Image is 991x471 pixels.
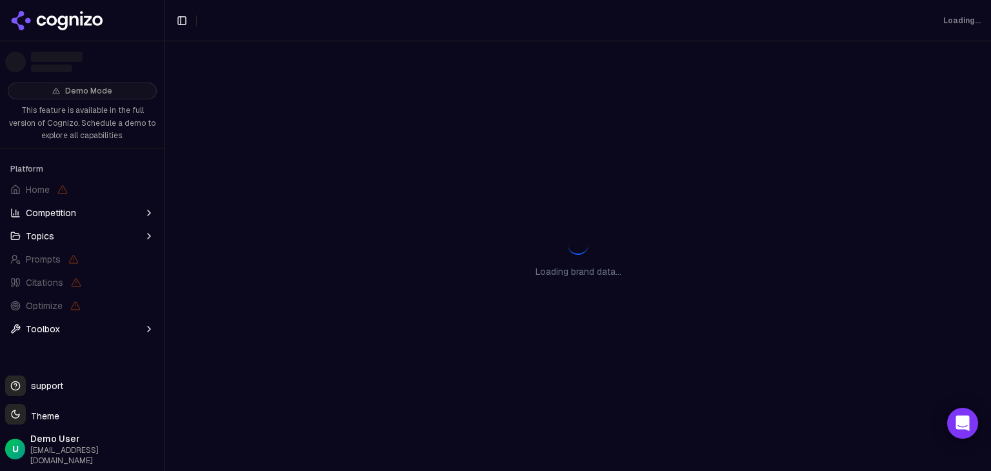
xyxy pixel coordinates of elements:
[26,253,61,266] span: Prompts
[26,299,63,312] span: Optimize
[947,408,978,439] div: Open Intercom Messenger
[536,265,621,278] p: Loading brand data...
[26,230,54,243] span: Topics
[943,15,981,26] div: Loading...
[26,276,63,289] span: Citations
[26,206,76,219] span: Competition
[26,410,59,422] span: Theme
[26,183,50,196] span: Home
[5,159,159,179] div: Platform
[5,319,159,339] button: Toolbox
[26,379,63,392] span: support
[5,226,159,246] button: Topics
[26,323,60,336] span: Toolbox
[65,86,112,96] span: Demo Mode
[30,432,159,445] span: Demo User
[30,445,159,466] span: [EMAIL_ADDRESS][DOMAIN_NAME]
[5,203,159,223] button: Competition
[12,443,19,456] span: U
[8,105,157,143] p: This feature is available in the full version of Cognizo. Schedule a demo to explore all capabili...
